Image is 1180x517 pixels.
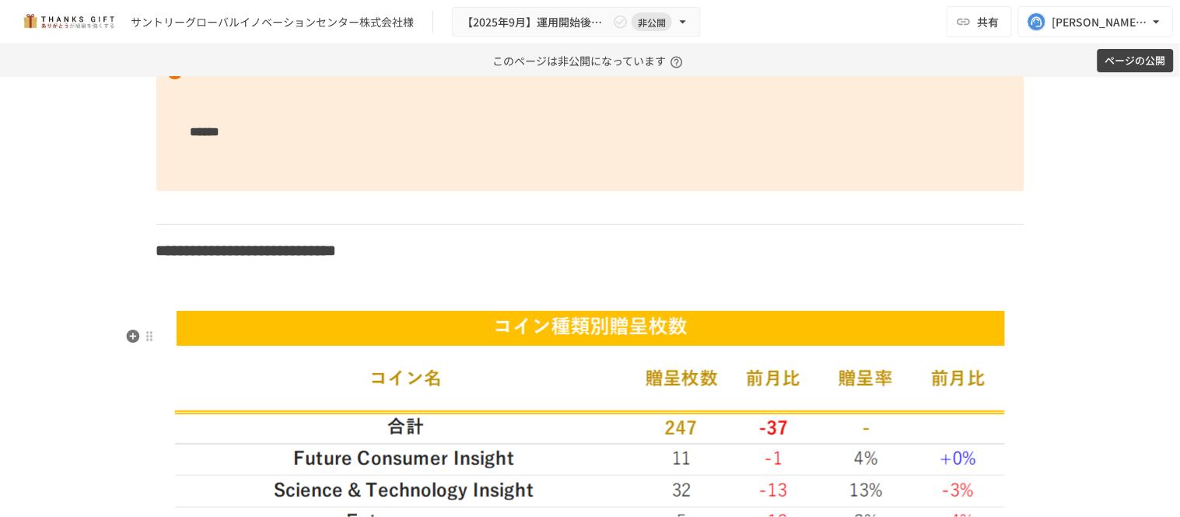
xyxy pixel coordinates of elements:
[492,44,688,77] p: このページは非公開になっています
[1052,12,1149,32] div: [PERSON_NAME][EMAIL_ADDRESS][DOMAIN_NAME]
[452,7,701,37] button: 【2025年9月】運用開始後振り返りミーティング非公開
[131,14,414,30] div: サントリーグローバルイノベーションセンター株式会社様
[1098,49,1174,73] button: ページの公開
[632,14,672,30] span: 非公開
[19,9,118,34] img: mMP1OxWUAhQbsRWCurg7vIHe5HqDpP7qZo7fRoNLXQh
[462,12,610,32] span: 【2025年9月】運用開始後振り返りミーティング
[978,13,1000,30] span: 共有
[947,6,1012,37] button: 共有
[1018,6,1174,37] button: [PERSON_NAME][EMAIL_ADDRESS][DOMAIN_NAME]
